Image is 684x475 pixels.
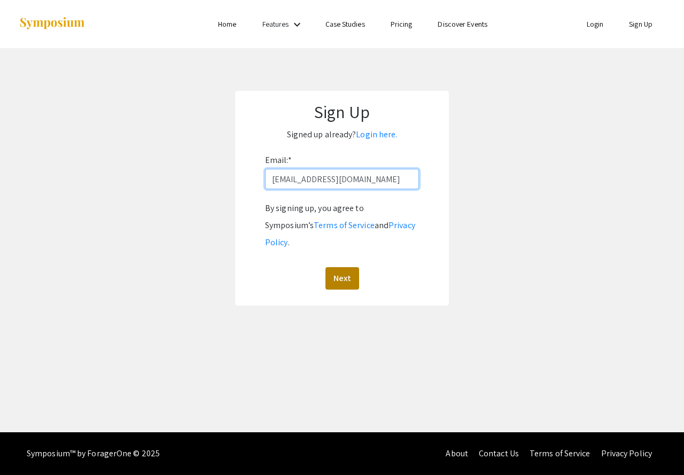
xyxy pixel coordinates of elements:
a: Terms of Service [530,448,590,459]
div: By signing up, you agree to Symposium’s and . [265,200,419,251]
a: About [446,448,468,459]
a: Privacy Policy [265,220,415,248]
mat-icon: Expand Features list [291,18,304,31]
a: Case Studies [325,19,365,29]
iframe: Chat [8,427,45,467]
a: Sign Up [629,19,652,29]
a: Features [262,19,289,29]
div: Symposium™ by ForagerOne © 2025 [27,432,160,475]
a: Home [218,19,236,29]
a: Terms of Service [314,220,375,231]
a: Discover Events [438,19,487,29]
label: Email: [265,152,292,169]
a: Login here. [356,129,397,140]
button: Next [325,267,359,290]
h1: Sign Up [246,102,438,122]
p: Signed up already? [246,126,438,143]
a: Pricing [391,19,413,29]
img: Symposium by ForagerOne [19,17,85,31]
a: Contact Us [479,448,519,459]
a: Login [587,19,604,29]
a: Privacy Policy [601,448,652,459]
